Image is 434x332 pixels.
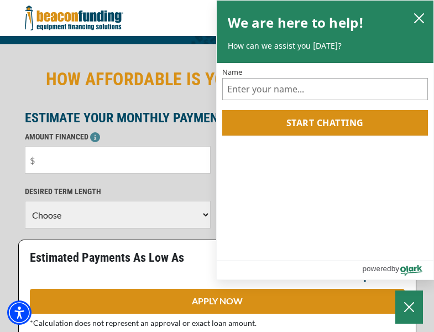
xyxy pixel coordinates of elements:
h2: HOW AFFORDABLE IS YOUR NEXT TOW TRUCK? [25,66,410,92]
a: Powered by Olark [362,261,433,279]
span: by [391,262,399,276]
p: AMOUNT FINANCED [25,130,211,143]
input: $ [25,146,211,174]
a: APPLY NOW [30,289,405,314]
button: Close Chatbox [395,290,423,324]
p: How can we assist you [DATE]? [228,40,423,51]
p: Estimated Payments As Low As [30,251,211,264]
p: ESTIMATE YOUR MONTHLY PAYMENT [25,111,410,124]
label: Name [222,69,428,76]
span: powered [362,262,391,276]
button: close chatbox [410,10,428,25]
button: Start chatting [222,110,428,136]
p: DESIRED TERM LENGTH [25,185,211,198]
div: Accessibility Menu [7,300,32,325]
h2: We are here to help! [228,12,364,34]
input: Name [222,78,428,100]
span: *Calculation does not represent an approval or exact loan amount. [30,318,257,328]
